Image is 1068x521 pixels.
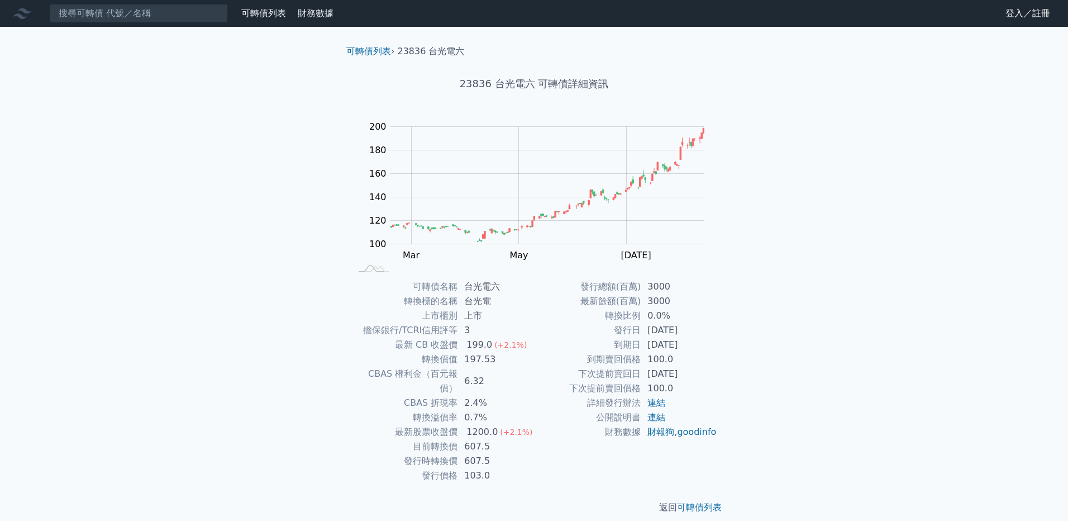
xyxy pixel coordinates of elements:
[351,454,457,468] td: 發行時轉換價
[534,338,641,352] td: 到期日
[351,309,457,323] td: 上市櫃別
[351,294,457,309] td: 轉換標的名稱
[403,250,420,260] tspan: Mar
[457,294,534,309] td: 台光電
[369,215,387,226] tspan: 120
[997,4,1059,22] a: 登入／註冊
[641,338,717,352] td: [DATE]
[241,8,286,18] a: 可轉債列表
[369,121,387,132] tspan: 200
[337,76,731,92] h1: 23836 台光電六 可轉債詳細資訊
[534,381,641,396] td: 下次提前賣回價格
[534,396,641,410] td: 詳細發行辦法
[534,425,641,439] td: 財務數據
[351,352,457,367] td: 轉換價值
[457,439,534,454] td: 607.5
[534,294,641,309] td: 最新餘額(百萬)
[534,280,641,294] td: 發行總額(百萬)
[457,367,534,396] td: 6.32
[494,340,527,349] span: (+2.1%)
[534,309,641,323] td: 轉換比例
[509,250,528,260] tspan: May
[534,323,641,338] td: 發行日
[49,4,228,23] input: 搜尋可轉債 代號／名稱
[390,128,704,242] g: Series
[464,338,494,352] div: 199.0
[534,410,641,425] td: 公開說明書
[647,397,665,408] a: 連結
[369,145,387,155] tspan: 180
[641,294,717,309] td: 3000
[351,425,457,439] td: 最新股票收盤價
[457,309,534,323] td: 上市
[457,280,534,294] td: 台光電六
[677,502,722,513] a: 可轉債列表
[351,410,457,425] td: 轉換溢價率
[351,280,457,294] td: 可轉債名稱
[457,410,534,425] td: 0.7%
[457,352,534,367] td: 197.53
[351,367,457,396] td: CBAS 權利金（百元報價）
[534,367,641,381] td: 下次提前賣回日
[364,121,721,260] g: Chart
[457,396,534,410] td: 2.4%
[351,468,457,483] td: 發行價格
[298,8,333,18] a: 財務數據
[641,425,717,439] td: ,
[398,45,465,58] li: 23836 台光電六
[647,427,674,437] a: 財報狗
[641,367,717,381] td: [DATE]
[641,309,717,323] td: 0.0%
[369,192,387,202] tspan: 140
[457,468,534,483] td: 103.0
[346,46,391,56] a: 可轉債列表
[641,323,717,338] td: [DATE]
[337,501,731,514] p: 返回
[351,338,457,352] td: 最新 CB 收盤價
[677,427,716,437] a: goodinfo
[369,168,387,179] tspan: 160
[369,239,387,249] tspan: 100
[647,412,665,423] a: 連結
[351,439,457,454] td: 目前轉換價
[457,323,534,338] td: 3
[621,250,651,260] tspan: [DATE]
[534,352,641,367] td: 到期賣回價格
[641,280,717,294] td: 3000
[641,381,717,396] td: 100.0
[500,428,532,437] span: (+2.1%)
[351,323,457,338] td: 擔保銀行/TCRI信用評等
[641,352,717,367] td: 100.0
[464,425,500,439] div: 1200.0
[457,454,534,468] td: 607.5
[346,45,394,58] li: ›
[351,396,457,410] td: CBAS 折現率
